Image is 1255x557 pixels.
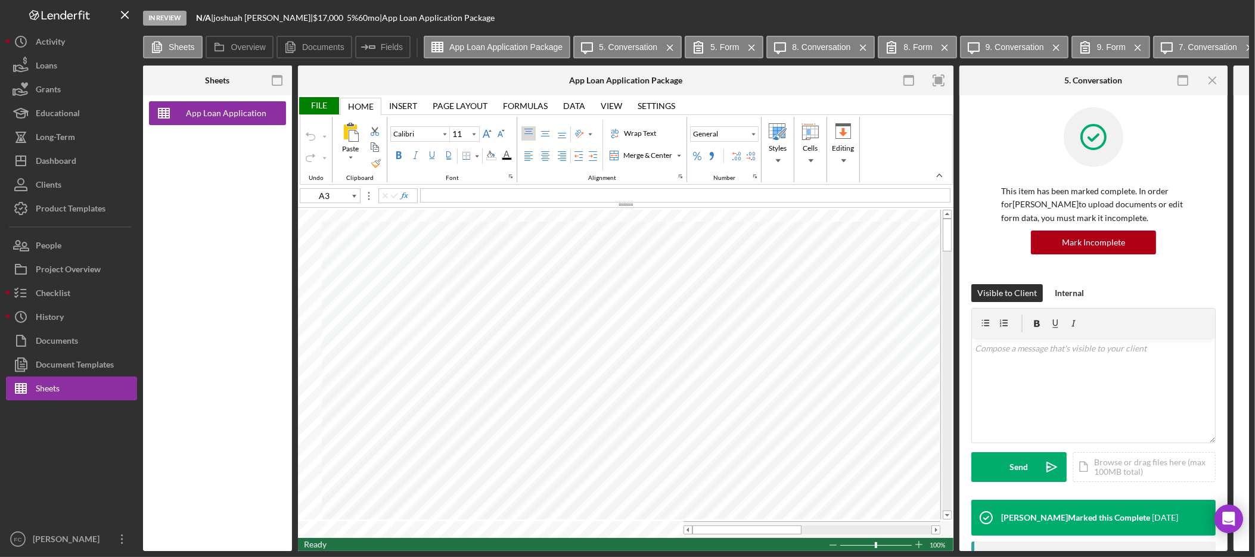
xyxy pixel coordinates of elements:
div: Number Format [690,126,759,142]
div: Data [555,97,593,114]
button: FC[PERSON_NAME] [6,527,137,551]
div: Undo [300,117,333,182]
div: indicatorAlignment [676,172,685,181]
button: Overview [206,36,274,58]
label: Sheets [169,42,195,52]
a: Document Templates [6,353,137,376]
button: Checklist [6,281,137,305]
label: Italic [408,148,423,163]
button: History [6,305,137,329]
button: Mark Incomplete [1031,231,1156,254]
div: Formulas [495,97,555,114]
div: Increase Decimal [729,149,744,163]
div: Dashboard [36,149,76,176]
button: Educational [6,101,137,125]
div: History [36,305,64,332]
div: 5. Conversation [1065,76,1123,85]
div: Paste [340,144,361,154]
div: 5 % [347,13,358,23]
div: Formulas [503,101,548,111]
div: Product Templates [36,197,105,223]
div: Zoom [840,538,914,551]
div: Border [459,149,482,163]
div: Settings [630,97,683,114]
button: Sheets [6,376,137,400]
a: Project Overview [6,257,137,281]
button: App Loan Application Package [424,36,570,58]
div: Wrap Text [622,128,658,139]
div: Insert [389,101,417,111]
label: Bold [392,148,406,163]
button: 5. Form [685,36,763,58]
button: 9. Form [1071,36,1150,58]
div: Paste All [335,120,366,167]
label: Top Align [521,126,536,141]
label: Left Align [521,149,536,163]
div: 60 mo [358,13,380,23]
div: Page Layout [433,101,487,111]
div: Decrease Font Size [494,126,508,141]
div: Merge & Center [621,150,675,161]
label: 5. Form [710,42,739,52]
button: Loans [6,54,137,77]
div: Home [348,102,374,111]
label: Bottom Align [555,126,569,141]
div: Project Overview [36,257,101,284]
div: Zoom level [930,538,948,551]
button: App Loan Application Package [149,101,286,125]
div: View [593,97,630,114]
div: Orientation [572,127,595,141]
div: Cells [801,143,821,154]
div: Zoom In [914,538,924,551]
label: App Loan Application Package [449,42,563,52]
div: Clipboard [333,117,387,182]
label: Underline [425,148,439,163]
label: Middle Align [538,126,552,141]
div: Font Size [450,126,480,142]
button: 8. Form [878,36,956,58]
div: Sheets [205,76,229,85]
div: Font [387,117,517,182]
div: [PERSON_NAME] [30,527,107,554]
label: 5. Conversation [599,42,657,52]
div: Background Color [483,148,499,163]
div: Sheets [36,376,60,403]
div: Number [687,117,762,182]
div: Visible to Client [977,284,1037,302]
div: File [298,97,339,114]
div: | App Loan Application Package [380,13,495,23]
div: App Loan Application Package [179,101,274,125]
a: Documents [6,329,137,353]
button: People [6,234,137,257]
div: Home [340,98,381,115]
span: $17,000 [313,13,343,23]
button: Visible to Client [971,284,1043,302]
div: In Review [143,11,187,26]
div: Copy [368,140,382,154]
div: Merge & Center [607,148,684,163]
button: Clients [6,173,137,197]
b: N/A [196,13,211,23]
label: Right Align [555,149,569,163]
label: 8. Conversation [792,42,850,52]
label: 7. Conversation [1179,42,1237,52]
div: Styles [766,143,789,154]
div: Page Layout [425,97,495,114]
button: Grants [6,77,137,101]
span: 100% [930,539,948,552]
div: Increase Indent [586,149,600,163]
label: 8. Form [903,42,932,52]
label: Documents [302,42,344,52]
div: Grants [36,77,61,104]
div: View [601,101,622,111]
div: Open Intercom Messenger [1214,505,1243,533]
p: This item has been marked complete. In order for [PERSON_NAME] to upload documents or edit form d... [1001,185,1186,225]
button: Sheets [143,36,203,58]
div: Cut [368,124,382,138]
div: Increase Font Size [480,126,494,141]
label: 9. Conversation [986,42,1044,52]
